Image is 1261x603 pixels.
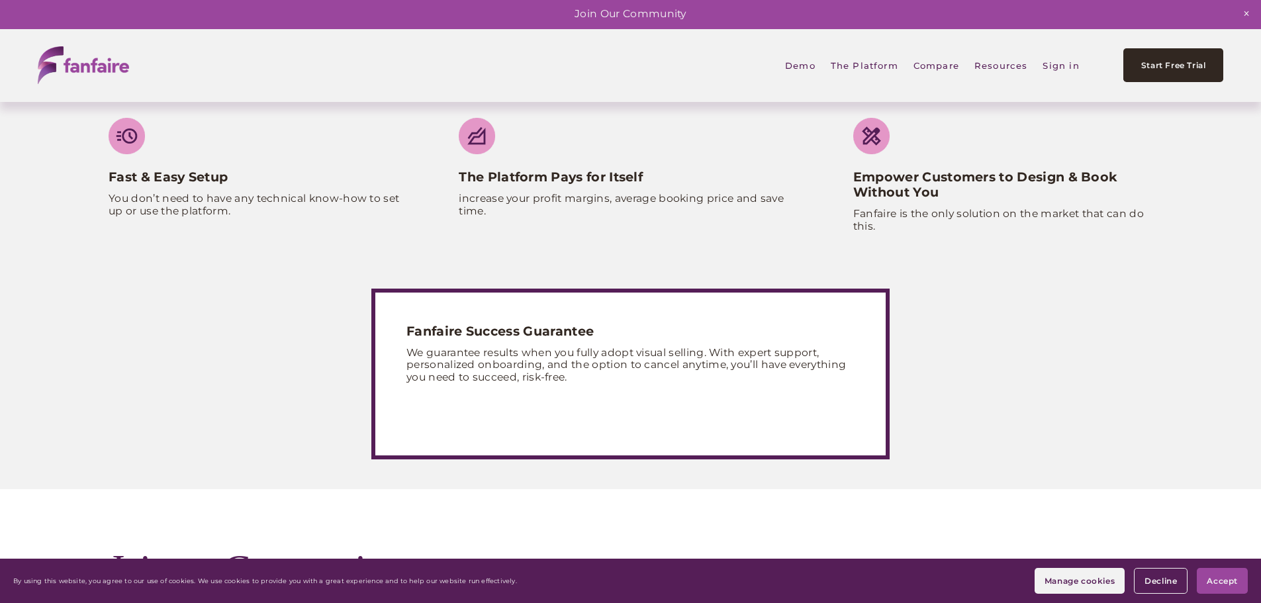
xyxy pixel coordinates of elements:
img: fanfaire [38,46,129,84]
a: Compare [913,50,959,80]
a: folder dropdown [831,50,898,80]
strong: The Platform Pays for Itself [459,169,643,185]
a: Sign in [1043,50,1079,80]
p: Fanfaire is the only solution on the market that can do this. [853,208,1152,232]
em: Community. [221,546,391,591]
button: Decline [1134,568,1188,594]
p: By using this website, you agree to our use of cookies. We use cookies to provide you with a grea... [13,577,517,585]
p: We guarantee results when you fully adopt visual selling. With expert support, personalized onboa... [406,347,855,384]
p: You don’t need to have any technical know-how to set up or use the platform. [109,193,408,217]
a: Demo [785,50,816,80]
strong: Fast & Easy Setup [109,169,228,185]
span: Accept [1207,576,1238,586]
span: Decline [1144,576,1177,586]
span: Join our [109,546,391,591]
a: folder dropdown [974,50,1028,80]
p: increase your profit margins, average booking price and save time. [459,193,802,217]
span: The Platform [831,52,898,79]
a: Start Free Trial [1123,48,1223,82]
button: Manage cookies [1035,568,1125,594]
span: Resources [974,52,1028,79]
strong: Empower Customers to Design & Book Without You [853,169,1121,200]
span: Manage cookies [1045,576,1115,586]
strong: Fanfaire Success Guarantee [406,323,594,339]
button: Accept [1197,568,1248,594]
